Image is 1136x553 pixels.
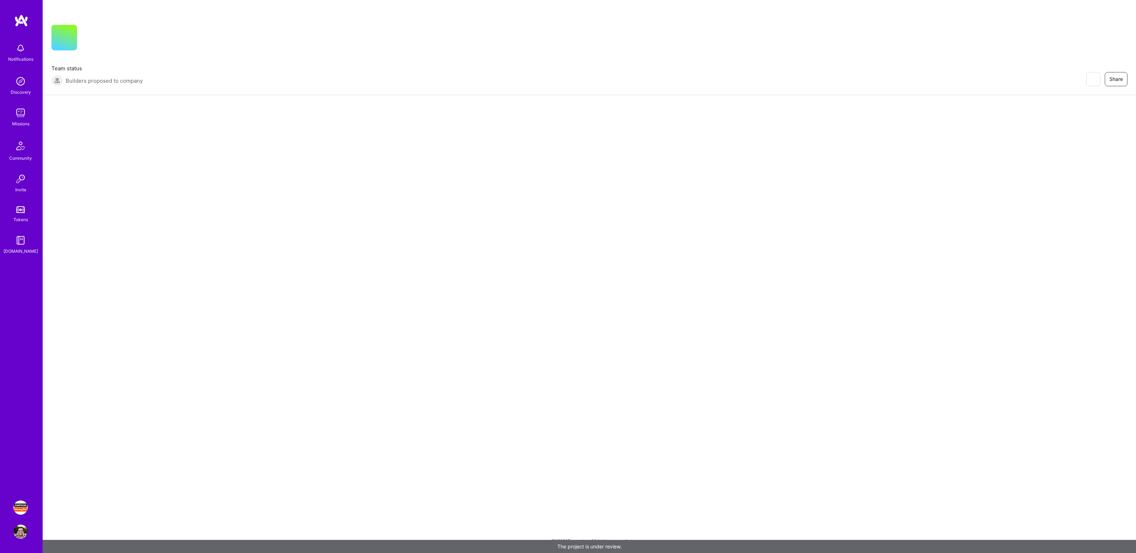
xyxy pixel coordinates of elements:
div: Invite [15,186,26,193]
div: Discovery [11,88,31,96]
a: User Avatar [12,525,29,539]
img: Simpson Strong-Tie: Product Manager [13,500,28,515]
img: Community [12,137,29,154]
img: discovery [13,74,28,88]
span: Share [1109,76,1123,83]
img: Builders proposed to company [51,75,63,86]
div: Community [9,154,32,162]
img: Invite [13,172,28,186]
img: User Avatar [13,525,28,539]
span: Builders proposed to company [66,77,143,84]
img: teamwork [13,106,28,120]
i: icon EyeClosed [1090,76,1096,82]
img: tokens [16,206,25,213]
button: Share [1105,72,1127,86]
div: Missions [12,120,29,127]
a: Simpson Strong-Tie: Product Manager [12,500,29,515]
i: icon CompanyGray [86,36,91,42]
div: [DOMAIN_NAME] [4,247,38,255]
div: Notifications [8,55,33,63]
div: The project is under review. [43,540,1136,553]
img: logo [14,14,28,27]
span: Team status [51,65,143,72]
img: guide book [13,233,28,247]
div: Tokens [13,216,28,223]
img: bell [13,41,28,55]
